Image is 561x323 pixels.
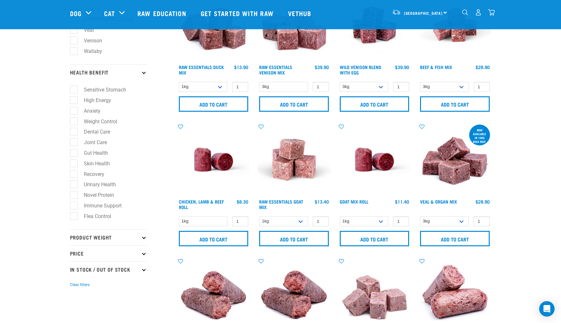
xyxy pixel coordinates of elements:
[74,86,129,94] label: Sensitive Stomach
[488,9,495,16] img: home-icon@2x.png
[74,138,110,146] label: Joint Care
[70,261,147,277] p: In Stock / Out Of Stock
[179,231,249,246] input: Add to cart
[74,107,103,115] label: Anxiety
[474,82,490,92] input: 1
[340,66,381,73] a: Wild Venison Blend with Egg
[74,212,114,220] label: Flea Control
[74,170,107,178] label: Recovery
[194,0,282,26] a: Get started with Raw
[313,82,329,92] input: 1
[420,66,452,68] a: Beef & Fish Mix
[74,26,96,34] label: Veal
[74,180,118,188] label: Urinary Health
[340,231,409,246] input: Add to cart
[539,301,555,317] div: Open Intercom Messenger
[74,149,110,157] label: Gut Health
[74,96,114,104] label: High Energy
[74,47,105,55] label: Wallaby
[259,96,329,112] input: Add to cart
[476,199,490,204] div: $28.90
[259,200,303,208] a: Raw Essentials Goat Mix
[404,12,443,14] span: [GEOGRAPHIC_DATA]
[74,160,112,168] label: Skin Health
[315,65,329,70] div: $39.90
[475,9,482,16] img: user.png
[70,282,90,288] button: Clear filters
[74,128,113,136] label: Dental Care
[74,202,124,210] label: Immune Support
[104,8,115,18] a: Cat
[395,199,409,204] div: $11.40
[420,96,490,112] input: Add to cart
[131,0,194,26] a: Raw Education
[393,216,409,226] input: 1
[462,9,468,15] img: home-icon-1@2x.png
[70,229,147,245] p: Product Weight
[392,9,401,15] img: van-moving.png
[476,65,490,70] div: $28.90
[338,123,411,196] img: Raw Essentials Chicken Lamb Beef Bulk Minced Raw Dog Food Roll Unwrapped
[70,8,82,18] a: Dog
[474,216,490,226] input: 1
[234,65,248,70] div: $13.90
[340,200,368,203] a: Goat Mix Roll
[177,123,250,196] img: Raw Essentials Chicken Lamb Beef Bulk Minced Raw Dog Food Roll Unwrapped
[315,199,329,204] div: $13.40
[237,199,248,204] div: $8.30
[259,66,292,73] a: Raw Essentials Venison Mix
[179,96,249,112] input: Add to cart
[282,0,320,26] a: Vethub
[232,82,248,92] input: 1
[313,216,329,226] input: 1
[232,216,248,226] input: 1
[258,123,330,196] img: Goat M Ix 38448
[418,123,491,196] img: 1158 Veal Organ Mix 01
[74,191,117,199] label: Novel Protein
[393,82,409,92] input: 1
[179,66,224,73] a: Raw Essentials Duck Mix
[74,118,120,126] label: Weight Control
[74,37,105,45] label: Venison
[340,96,409,112] input: Add to cart
[259,231,329,246] input: Add to cart
[179,200,224,208] a: Chicken, Lamb & Beef Roll
[469,125,490,146] div: now available in 10kg bulk box!
[70,245,147,261] p: Price
[420,200,457,203] a: Veal & Organ Mix
[420,231,490,246] input: Add to cart
[70,64,147,80] p: Health Benefit
[395,65,409,70] div: $39.90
